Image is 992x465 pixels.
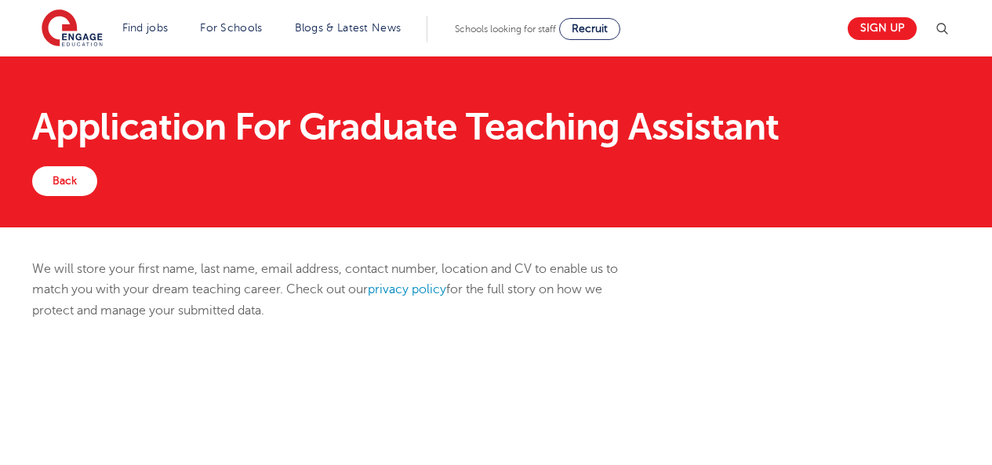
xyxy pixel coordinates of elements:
img: Engage Education [42,9,103,49]
a: Blogs & Latest News [295,22,402,34]
a: For Schools [200,22,262,34]
span: Recruit [572,23,608,35]
a: privacy policy [368,282,446,296]
h1: Application For Graduate Teaching Assistant [32,108,960,146]
a: Sign up [848,17,917,40]
iframe: Form 0 [32,336,960,454]
p: We will store your first name, last name, email address, contact number, location and CV to enabl... [32,259,643,321]
span: Schools looking for staff [455,24,556,35]
a: Find jobs [122,22,169,34]
a: Back [32,166,97,196]
a: Recruit [559,18,620,40]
